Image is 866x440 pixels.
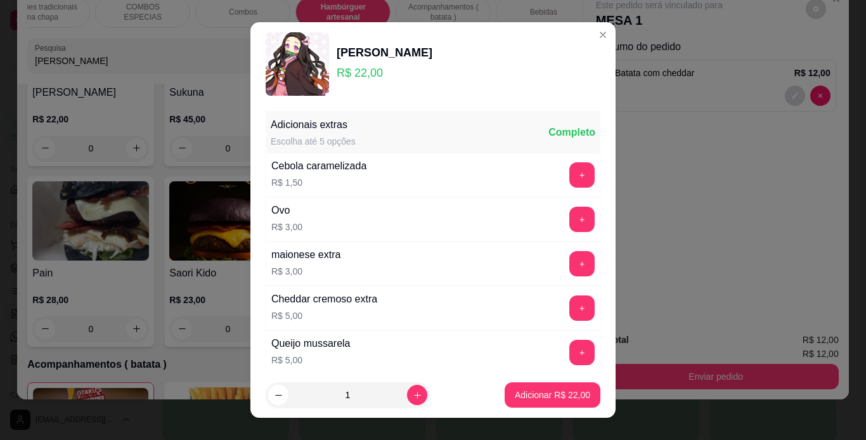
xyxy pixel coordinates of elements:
div: Queijo mussarela [271,336,351,351]
div: Escolha até 5 opções [271,135,356,148]
button: decrease-product-quantity [268,385,288,405]
div: Ovo [271,203,302,218]
img: product-image [266,32,329,96]
div: [PERSON_NAME] [337,44,432,61]
div: Adicionais extras [271,117,356,133]
p: Adicionar R$ 22,00 [515,389,590,401]
p: R$ 5,00 [271,354,351,366]
button: add [569,162,595,188]
button: add [569,207,595,232]
button: add [569,340,595,365]
button: add [569,295,595,321]
div: Cheddar cremoso extra [271,292,377,307]
div: maionese extra [271,247,340,262]
div: Cebola caramelizada [271,159,366,174]
button: Adicionar R$ 22,00 [505,382,600,408]
button: add [569,251,595,276]
p: R$ 5,00 [271,309,377,322]
button: Close [593,25,613,45]
p: R$ 22,00 [337,64,432,82]
button: increase-product-quantity [407,385,427,405]
p: R$ 1,50 [271,176,366,189]
p: R$ 3,00 [271,221,302,233]
p: R$ 3,00 [271,265,340,278]
div: Completo [548,125,595,140]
